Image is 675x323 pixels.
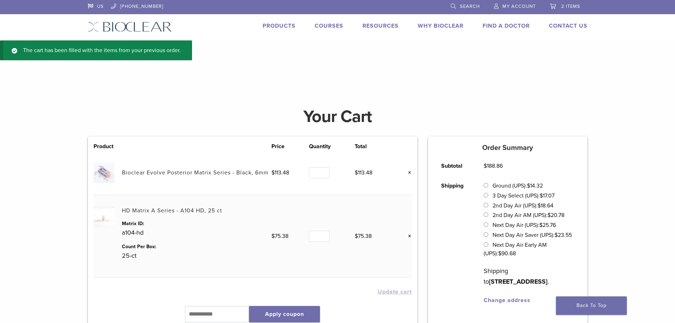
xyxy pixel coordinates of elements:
[355,169,372,176] bdi: 113.48
[271,142,309,151] th: Price
[122,220,272,227] dt: Matrix ID:
[489,278,547,285] strong: [STREET_ADDRESS]
[94,206,114,227] img: HD Matrix A Series - A104 HD, 25 ct
[249,306,320,322] button: Apply coupon
[403,232,412,241] a: Remove this item
[433,176,476,310] th: Shipping
[355,142,392,151] th: Total
[498,250,516,257] bdi: 90.68
[122,207,222,214] a: HD Matrix A Series - A104 HD, 25 ct
[555,232,572,239] bdi: 23.55
[271,169,289,176] bdi: 113.48
[83,108,593,125] h1: Your Cart
[547,212,564,219] bdi: 20.78
[547,212,551,219] span: $
[122,250,272,261] p: 25-ct
[484,241,546,257] label: Next Day Air Early AM (UPS):
[493,222,556,229] label: Next Day Air (UPS):
[538,202,553,209] bdi: 18.64
[355,233,358,240] span: $
[355,169,358,176] span: $
[556,296,627,315] a: Back To Top
[493,232,572,239] label: Next Day Air Saver (UPS):
[493,212,564,219] label: 2nd Day Air AM (UPS):
[271,169,275,176] span: $
[493,192,555,199] label: 3 Day Select (UPS):
[460,4,480,9] span: Search
[271,233,288,240] bdi: 75.38
[483,22,530,29] a: Find A Doctor
[94,162,114,183] img: Bioclear Evolve Posterior Matrix Series - Black, 6mm
[493,202,553,209] label: 2nd Day Air (UPS):
[309,142,355,151] th: Quantity
[539,222,542,229] span: $
[122,227,272,238] p: a104-hd
[484,162,487,169] span: $
[428,144,587,152] h5: Order Summary
[555,232,558,239] span: $
[418,22,463,29] a: Why Bioclear
[271,233,275,240] span: $
[527,182,530,189] span: $
[493,182,543,189] label: Ground (UPS):
[484,162,503,169] bdi: 188.86
[378,289,412,295] button: Update cart
[94,142,122,151] th: Product
[498,250,501,257] span: $
[122,243,272,250] dt: Count Per Box:
[539,222,556,229] bdi: 25.76
[540,192,543,199] span: $
[549,22,587,29] a: Contact Us
[484,266,574,287] p: Shipping to .
[263,22,296,29] a: Products
[540,192,555,199] bdi: 17.07
[561,4,580,9] span: 2 items
[527,182,543,189] bdi: 14.32
[484,297,530,304] a: Change address
[362,22,399,29] a: Resources
[315,22,343,29] a: Courses
[88,22,172,32] img: Bioclear
[502,4,536,9] span: My Account
[403,168,412,177] a: Remove this item
[122,169,269,176] a: Bioclear Evolve Posterior Matrix Series - Black, 6mm
[538,202,541,209] span: $
[433,156,476,176] th: Subtotal
[355,233,372,240] bdi: 75.38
